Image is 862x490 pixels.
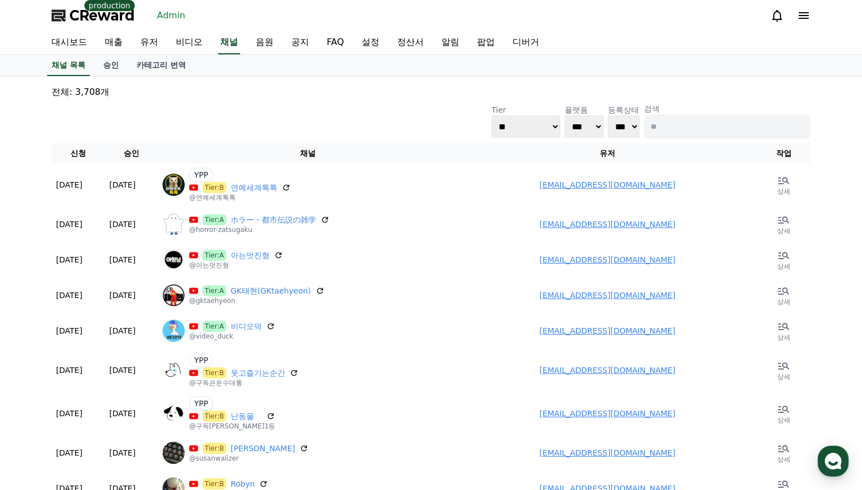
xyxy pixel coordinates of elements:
[540,366,676,375] a: [EMAIL_ADDRESS][DOMAIN_NAME]
[540,220,676,229] a: [EMAIL_ADDRESS][DOMAIN_NAME]
[202,182,226,193] span: Tier:B
[608,104,640,115] p: 등록상태
[163,213,185,235] img: ホラー・都市伝説の雑学
[189,296,324,305] p: @gktaehyeon
[777,226,790,235] p: 상세
[231,214,316,225] a: ホラー・都市伝説の雑学
[540,409,676,418] a: [EMAIL_ADDRESS][DOMAIN_NAME]
[163,284,185,306] img: GK태현(GKtaehyeon)
[565,104,604,115] p: 플랫폼
[109,447,135,458] p: [DATE]
[777,372,790,381] p: 상세
[504,31,548,54] a: 디버거
[163,402,185,425] img: 난동물
[762,357,806,383] a: 상세
[189,396,213,411] span: YPP
[158,143,458,163] th: 채널
[153,7,190,24] a: Admin
[231,250,270,261] a: 아는멋진형
[163,442,185,464] img: Susan Walizer
[218,31,240,54] a: 채널
[56,447,82,458] p: [DATE]
[231,443,295,454] a: [PERSON_NAME]
[96,31,131,54] a: 매출
[762,246,806,273] a: 상세
[777,333,790,342] p: 상세
[468,31,504,54] a: 팝업
[163,320,185,342] img: 비디오덕
[540,255,676,264] a: [EMAIL_ADDRESS][DOMAIN_NAME]
[777,187,790,196] p: 상세
[231,411,262,422] a: 난동물
[458,143,757,163] th: 유저
[247,31,282,54] a: 음원
[757,143,810,163] th: 작업
[109,408,135,419] p: [DATE]
[433,31,468,54] a: 알림
[109,325,135,336] p: [DATE]
[231,182,277,193] a: 연예세계톡톡
[231,367,285,378] a: 웃고즐기는순간
[56,290,82,301] p: [DATE]
[52,85,810,99] p: 전체: 3,708개
[56,325,82,336] p: [DATE]
[189,261,283,270] p: @아는멋진형
[777,455,790,464] p: 상세
[189,422,275,431] p: @구독[PERSON_NAME]1등
[353,31,388,54] a: 설정
[777,262,790,271] p: 상세
[52,143,105,163] th: 신청
[282,31,318,54] a: 공지
[540,326,676,335] a: [EMAIL_ADDRESS][DOMAIN_NAME]
[202,321,226,332] span: Tier:A
[189,454,308,463] p: @susanwalizer
[56,179,82,190] p: [DATE]
[109,179,135,190] p: [DATE]
[56,254,82,265] p: [DATE]
[69,7,135,24] span: CReward
[131,31,167,54] a: 유저
[540,291,676,300] a: [EMAIL_ADDRESS][DOMAIN_NAME]
[777,416,790,425] p: 상세
[56,365,82,376] p: [DATE]
[94,55,128,76] a: 승인
[56,219,82,230] p: [DATE]
[762,317,806,344] a: 상세
[128,55,195,76] a: 카테고리 번역
[43,31,96,54] a: 대시보드
[388,31,433,54] a: 정산서
[189,353,213,367] span: YPP
[167,31,211,54] a: 비디오
[318,31,353,54] a: FAQ
[163,174,185,196] img: 연예세계톡톡
[47,55,90,76] a: 채널 목록
[105,143,158,163] th: 승인
[189,332,275,341] p: @video_duck
[762,282,806,309] a: 상세
[109,254,135,265] p: [DATE]
[163,249,185,271] img: 아는멋진형
[540,448,676,457] a: [EMAIL_ADDRESS][DOMAIN_NAME]
[52,7,135,24] a: CReward
[189,225,329,234] p: @horror-zatsugaku
[189,168,213,182] span: YPP
[762,400,806,427] a: 상세
[202,285,226,296] span: Tier:A
[762,440,806,466] a: 상세
[163,359,185,381] img: 웃고즐기는순간
[231,478,255,489] a: Robyn
[202,411,226,422] span: Tier:B
[491,104,560,115] p: Tier
[56,408,82,419] p: [DATE]
[231,321,262,332] a: 비디오덕
[189,378,298,387] p: @구독은운수대통
[762,171,806,198] a: 상세
[189,193,291,202] p: @연예세계톡톡
[109,219,135,230] p: [DATE]
[109,365,135,376] p: [DATE]
[777,297,790,306] p: 상세
[540,180,676,189] a: [EMAIL_ADDRESS][DOMAIN_NAME]
[202,443,226,454] span: Tier:B
[644,103,810,114] p: 검색
[202,250,226,261] span: Tier:A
